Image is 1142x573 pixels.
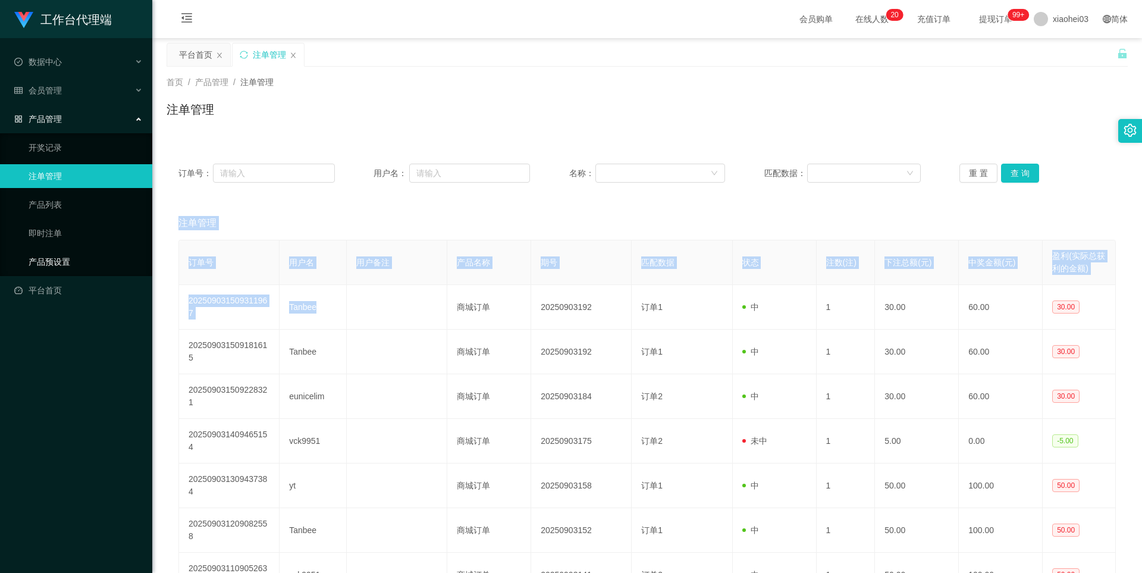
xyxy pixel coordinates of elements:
span: -5.00 [1052,434,1078,447]
button: 重 置 [959,164,997,183]
a: 注单管理 [29,164,143,188]
td: 商城订单 [447,285,531,330]
i: 图标: appstore-o [14,115,23,123]
span: 订单2 [641,436,663,446]
span: 50.00 [1052,479,1080,492]
td: 30.00 [875,374,959,419]
span: 中 [742,525,759,535]
span: 盈利(实际总获利的金额) [1052,251,1105,273]
span: 订单1 [641,481,663,490]
i: 图标: setting [1124,124,1137,137]
div: 注单管理 [253,43,286,66]
i: 图标: down [711,170,718,178]
td: 30.00 [875,285,959,330]
td: 202509031509181615 [179,330,280,374]
td: 202509031209082558 [179,508,280,553]
td: 20250903192 [531,285,632,330]
td: 20250903158 [531,464,632,508]
td: 50.00 [875,464,959,508]
img: logo.9652507e.png [14,12,33,29]
a: 图标: dashboard平台首页 [14,278,143,302]
td: 5.00 [875,419,959,464]
td: 1 [817,330,876,374]
div: 平台首页 [179,43,212,66]
span: 充值订单 [911,15,956,23]
td: yt [280,464,347,508]
span: 产品名称 [457,258,490,267]
span: 中 [742,392,759,401]
span: 期号 [541,258,557,267]
td: 1 [817,508,876,553]
i: 图标: unlock [1117,48,1128,59]
span: 订单1 [641,347,663,356]
span: 订单1 [641,525,663,535]
i: 图标: close [216,52,223,59]
span: 订单2 [641,392,663,401]
span: 50.00 [1052,524,1080,537]
i: 图标: down [906,170,914,178]
span: 数据中心 [14,57,62,67]
span: 匹配数据 [641,258,674,267]
td: 202509031509228321 [179,374,280,419]
span: 中 [742,347,759,356]
td: 100.00 [959,464,1043,508]
td: 30.00 [875,330,959,374]
span: 中 [742,481,759,490]
td: 商城订单 [447,419,531,464]
i: 图标: menu-fold [167,1,207,39]
td: 商城订单 [447,330,531,374]
span: 名称： [569,167,595,180]
td: 50.00 [875,508,959,553]
td: 商城订单 [447,508,531,553]
span: 订单1 [641,302,663,312]
td: 商城订单 [447,374,531,419]
h1: 注单管理 [167,101,214,118]
span: 30.00 [1052,390,1080,403]
td: Tanbee [280,508,347,553]
td: Tanbee [280,285,347,330]
td: 20250903175 [531,419,632,464]
td: 60.00 [959,374,1043,419]
td: 20250903152 [531,508,632,553]
h1: 工作台代理端 [40,1,112,39]
i: 图标: check-circle-o [14,58,23,66]
td: 202509031509311967 [179,285,280,330]
span: 下注总额(元) [884,258,931,267]
button: 查 询 [1001,164,1039,183]
span: 匹配数据： [764,167,807,180]
p: 2 [890,9,895,21]
span: 会员管理 [14,86,62,95]
span: 在线人数 [849,15,895,23]
span: 未中 [742,436,767,446]
input: 请输入 [213,164,334,183]
i: 图标: close [290,52,297,59]
span: 30.00 [1052,300,1080,314]
i: 图标: sync [240,51,248,59]
span: 产品管理 [14,114,62,124]
a: 即时注单 [29,221,143,245]
td: 1 [817,374,876,419]
sup: 20 [886,9,903,21]
span: 用户名： [374,167,409,180]
td: 1 [817,285,876,330]
span: 产品管理 [195,77,228,87]
td: Tanbee [280,330,347,374]
span: 首页 [167,77,183,87]
span: 中 [742,302,759,312]
a: 开奖记录 [29,136,143,159]
td: 20250903192 [531,330,632,374]
td: 60.00 [959,285,1043,330]
a: 工作台代理端 [14,14,112,24]
td: 60.00 [959,330,1043,374]
a: 产品列表 [29,193,143,217]
i: 图标: global [1103,15,1111,23]
span: 中奖金额(元) [968,258,1015,267]
td: 100.00 [959,508,1043,553]
span: 30.00 [1052,345,1080,358]
input: 请输入 [409,164,530,183]
a: 产品预设置 [29,250,143,274]
span: 用户备注 [356,258,390,267]
td: 1 [817,419,876,464]
span: / [188,77,190,87]
span: / [233,77,236,87]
